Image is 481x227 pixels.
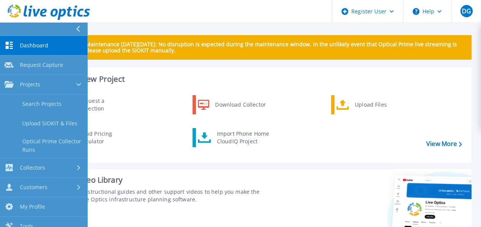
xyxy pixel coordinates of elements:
a: Upload Files [331,95,409,114]
span: My Profile [20,203,45,210]
span: Dashboard [20,42,48,49]
div: Upload Files [351,97,408,112]
a: Cloud Pricing Calculator [54,128,132,147]
p: Scheduled Maintenance [DATE][DATE]: No disruption is expected during the maintenance window. In t... [57,41,465,54]
div: Download Collector [211,97,269,112]
a: View More [426,140,462,148]
div: Find tutorials, instructional guides and other support videos to help you make the most of your L... [45,188,271,203]
div: Request a Collection [75,97,130,112]
span: Collectors [20,164,45,171]
div: Support Video Library [45,175,271,185]
span: Request Capture [20,62,63,68]
h3: Start a New Project [54,75,461,83]
a: Download Collector [192,95,271,114]
span: DG [461,8,471,14]
div: Import Phone Home CloudIQ Project [213,130,273,145]
span: Customers [20,184,47,191]
a: Request a Collection [54,95,132,114]
span: Projects [20,81,40,88]
div: Cloud Pricing Calculator [74,130,130,145]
